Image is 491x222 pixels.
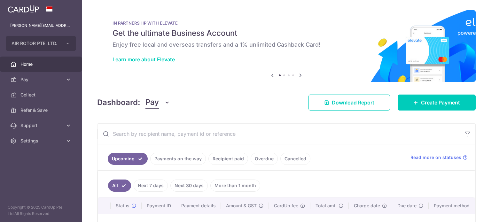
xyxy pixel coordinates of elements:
span: Settings [20,138,63,144]
img: CardUp [8,5,39,13]
p: IN PARTNERSHIP WITH ELEVATE [113,20,460,26]
img: Renovation banner [97,10,476,82]
span: Status [116,203,129,209]
span: Download Report [332,99,374,106]
span: Collect [20,92,63,98]
th: Payment method [429,197,477,214]
span: Charge date [354,203,380,209]
span: Create Payment [421,99,460,106]
a: Next 30 days [170,180,208,192]
a: Cancelled [280,153,310,165]
p: [PERSON_NAME][EMAIL_ADDRESS][PERSON_NAME][DOMAIN_NAME] [10,22,72,29]
h4: Dashboard: [97,97,140,108]
a: Upcoming [108,153,148,165]
button: AIR ROTOR PTE. LTD. [6,36,76,51]
span: Pay [145,96,159,109]
a: Learn more about Elevate [113,56,175,63]
a: Download Report [308,95,390,111]
a: Recipient paid [208,153,248,165]
a: Payments on the way [150,153,206,165]
a: All [108,180,131,192]
button: Pay [145,96,170,109]
a: More than 1 month [210,180,260,192]
a: Create Payment [398,95,476,111]
th: Payment details [176,197,221,214]
h6: Enjoy free local and overseas transfers and a 1% unlimited Cashback Card! [113,41,460,49]
a: Next 7 days [134,180,168,192]
span: CardUp fee [274,203,298,209]
span: Pay [20,76,63,83]
span: Due date [397,203,417,209]
span: Refer & Save [20,107,63,113]
a: Overdue [251,153,278,165]
iframe: Opens a widget where you can find more information [450,203,485,219]
span: Support [20,122,63,129]
th: Payment ID [142,197,176,214]
a: Read more on statuses [410,154,468,161]
span: Read more on statuses [410,154,461,161]
span: Amount & GST [226,203,257,209]
span: Home [20,61,63,67]
span: Total amt. [316,203,337,209]
input: Search by recipient name, payment id or reference [97,124,460,144]
span: AIR ROTOR PTE. LTD. [12,40,59,47]
h5: Get the ultimate Business Account [113,28,460,38]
